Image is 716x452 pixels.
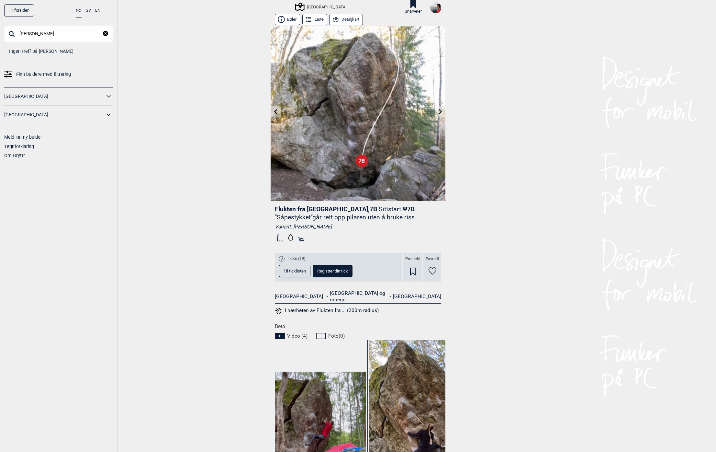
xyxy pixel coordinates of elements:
button: Til ticklisten [279,265,310,277]
button: SV [86,4,91,17]
input: Søk på buldernavn, sted eller samling [4,25,113,42]
span: Ingen treff på [PERSON_NAME] [9,49,73,54]
div: Variant: [PERSON_NAME] [275,224,441,230]
nav: > > [275,290,441,303]
span: Video ( 4 ) [287,333,308,339]
span: Ψ 7B [275,205,416,221]
span: Til ticklisten [284,269,306,273]
img: 96237517 3053624591380607 2383231920386342912 n [430,2,441,13]
a: [GEOGRAPHIC_DATA] [4,110,105,120]
button: Registrer din tick [313,265,352,277]
span: Flukten fra [GEOGRAPHIC_DATA] , 7B [275,205,377,213]
img: Flukten fra Alcatraz 200416 [271,26,445,201]
p: Sittstart. [379,205,403,213]
div: [GEOGRAPHIC_DATA] [296,3,346,11]
div: Prosjekt [403,253,422,282]
button: Liste [302,14,327,25]
a: Til forsiden [4,4,34,17]
button: I nærheten av Flukten fra ... (200m radius) [275,307,379,315]
span: Ticks (19) [287,256,306,261]
a: [GEOGRAPHIC_DATA] og omegn [330,290,386,303]
a: Tegnforklaring [4,144,34,149]
button: Detaljkart [329,14,363,25]
a: Meld inn ny bulder [4,134,42,140]
button: EN [95,4,100,17]
a: [GEOGRAPHIC_DATA] [4,92,105,101]
a: [GEOGRAPHIC_DATA] [393,293,441,300]
span: Finn buldere med filtrering [16,70,71,79]
a: [GEOGRAPHIC_DATA] [275,293,323,300]
button: NO [76,4,82,17]
span: Registrer din tick [317,269,348,273]
button: Bøler [275,14,300,25]
span: Foto ( 0 ) [328,333,345,339]
a: Om Gryttr [4,153,25,158]
span: Favoritt [426,256,439,262]
p: "Såpestykket"går rett opp pilaren uten å bruke riss. [275,214,416,221]
a: Finn buldere med filtrering [4,70,113,79]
